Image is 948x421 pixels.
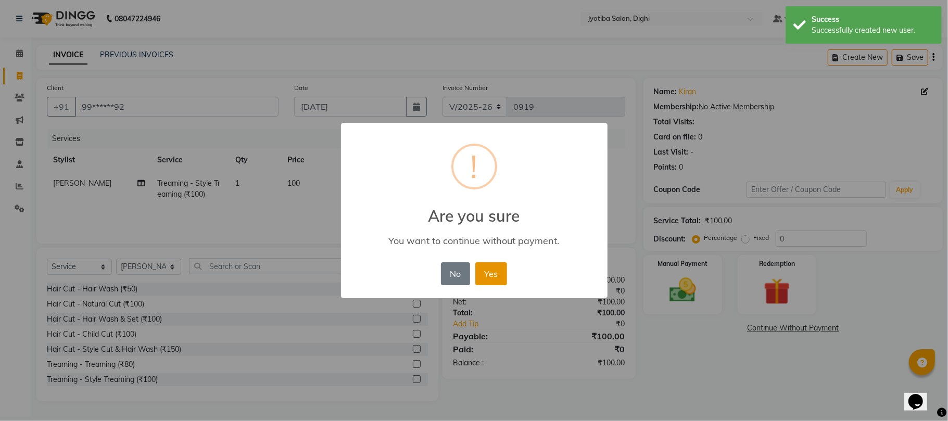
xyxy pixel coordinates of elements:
[441,262,470,285] button: No
[475,262,507,285] button: Yes
[356,235,592,247] div: You want to continue without payment.
[812,14,934,25] div: Success
[812,25,934,36] div: Successfully created new user.
[904,379,938,411] iframe: chat widget
[471,146,478,187] div: !
[341,194,608,225] h2: Are you sure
